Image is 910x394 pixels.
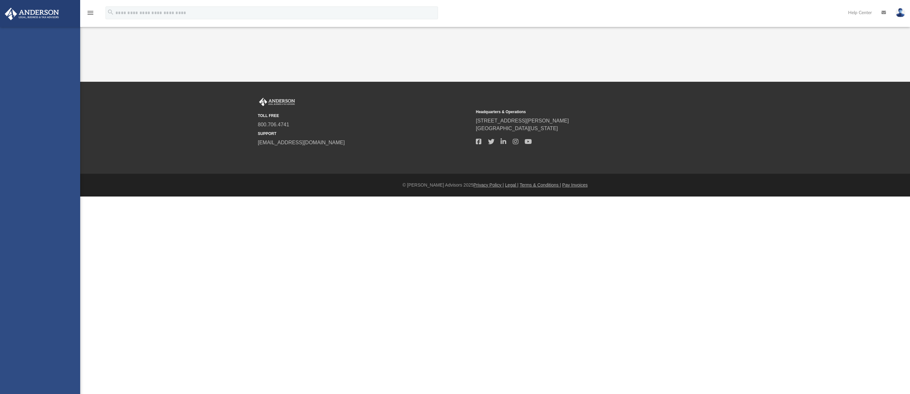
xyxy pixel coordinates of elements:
[476,126,558,131] a: [GEOGRAPHIC_DATA][US_STATE]
[476,109,689,115] small: Headquarters & Operations
[87,12,94,17] a: menu
[505,182,518,188] a: Legal |
[258,140,345,145] a: [EMAIL_ADDRESS][DOMAIN_NAME]
[87,9,94,17] i: menu
[562,182,587,188] a: Pay Invoices
[258,122,289,127] a: 800.706.4741
[80,182,910,189] div: © [PERSON_NAME] Advisors 2025
[896,8,905,17] img: User Pic
[258,113,471,119] small: TOLL FREE
[3,8,61,20] img: Anderson Advisors Platinum Portal
[258,98,296,106] img: Anderson Advisors Platinum Portal
[474,182,504,188] a: Privacy Policy |
[258,131,471,137] small: SUPPORT
[520,182,561,188] a: Terms & Conditions |
[476,118,569,123] a: [STREET_ADDRESS][PERSON_NAME]
[107,9,114,16] i: search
